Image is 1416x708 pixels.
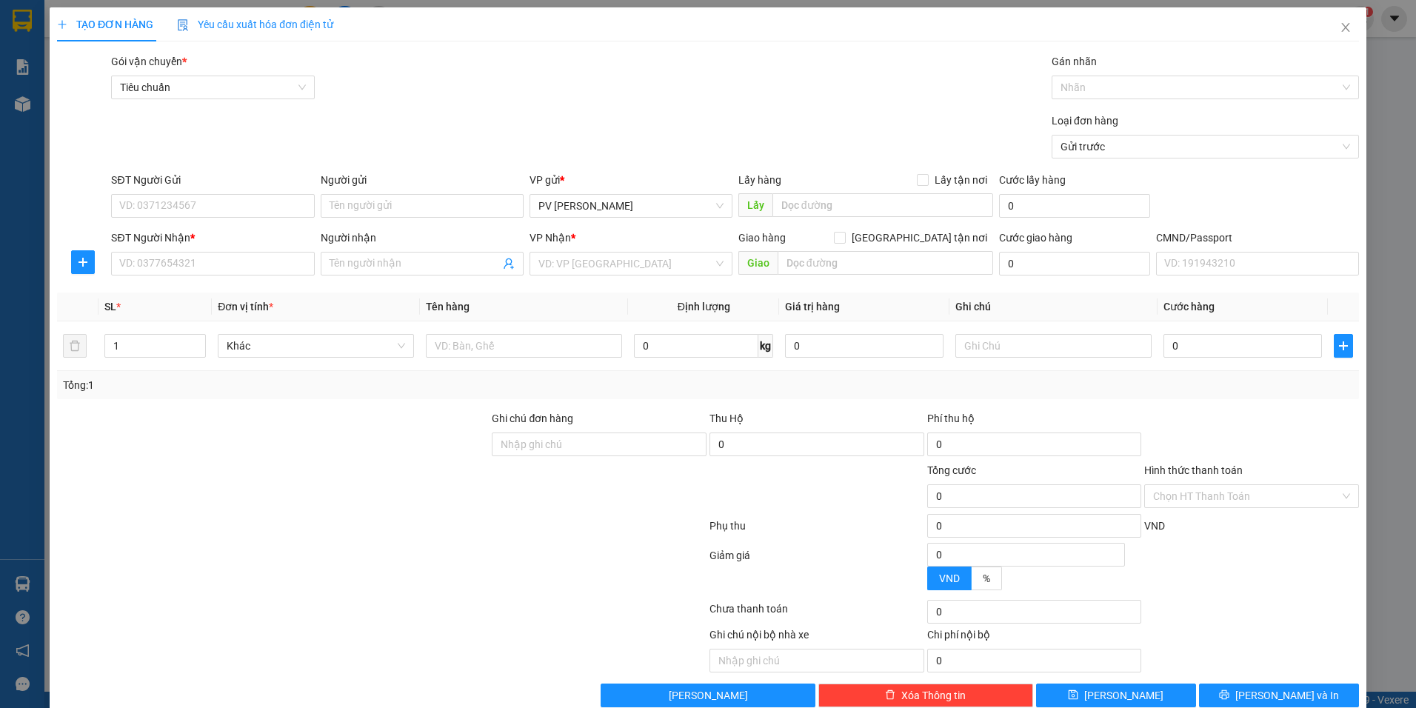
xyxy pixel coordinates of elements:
span: close [1340,21,1352,33]
label: Ghi chú đơn hàng [492,413,573,424]
span: Nơi nhận: [113,103,137,124]
span: Lấy hàng [738,174,781,186]
div: Tổng: 1 [63,377,547,393]
span: user-add [503,258,515,270]
button: [PERSON_NAME] [601,684,815,707]
button: delete [63,334,87,358]
img: logo [15,33,34,70]
span: Yêu cầu xuất hóa đơn điện tử [177,19,333,30]
span: Xóa Thông tin [901,687,966,704]
div: Giảm giá [708,547,926,597]
button: plus [1334,334,1353,358]
span: [PERSON_NAME] [1084,687,1163,704]
span: plus [57,19,67,30]
div: Phí thu hộ [927,410,1142,433]
input: Ghi Chú [955,334,1152,358]
button: plus [71,250,95,274]
input: Cước giao hàng [999,252,1150,275]
span: save [1068,689,1078,701]
span: TẠO ĐƠN HÀNG [57,19,153,30]
div: CMND/Passport [1156,230,1359,246]
div: Người gửi [320,172,523,188]
span: VND [939,572,960,584]
div: Chưa thanh toán [708,601,926,627]
span: Định lượng [678,301,730,313]
span: Đơn vị tính [218,301,273,313]
button: deleteXóa Thông tin [818,684,1033,707]
span: Lấy tận nơi [929,172,993,188]
span: Khác [227,335,405,357]
span: ND10250233 [148,56,209,67]
span: [PERSON_NAME] [669,687,748,704]
label: Cước lấy hàng [999,174,1066,186]
img: icon [177,19,189,31]
span: VP Nhận [530,232,571,244]
span: Gửi trước [1061,136,1350,158]
label: Hình thức thanh toán [1144,464,1243,476]
strong: CÔNG TY TNHH [GEOGRAPHIC_DATA] 214 QL13 - P.26 - Q.BÌNH THẠNH - TP HCM 1900888606 [39,24,120,79]
label: Gán nhãn [1052,56,1097,67]
span: Nơi gửi: [15,103,30,124]
div: SĐT Người Gửi [111,172,314,188]
span: Lấy [738,193,772,217]
span: PV [PERSON_NAME] [50,104,107,120]
input: Nhập ghi chú [709,649,924,672]
span: Giao [738,251,778,275]
input: VD: Bàn, Ghế [426,334,622,358]
span: plus [1335,340,1352,352]
div: Người nhận [320,230,523,246]
span: PV Nam Đong [538,195,724,217]
strong: BIÊN NHẬN GỬI HÀNG HOÁ [51,89,172,100]
th: Ghi chú [949,293,1158,321]
div: Phụ thu [708,518,926,544]
span: [GEOGRAPHIC_DATA] tận nơi [846,230,993,246]
div: Chi phí nội bộ [927,627,1142,649]
span: Tên hàng [426,301,470,313]
span: printer [1219,689,1229,701]
div: Ghi chú nội bộ nhà xe [709,627,924,649]
span: [PERSON_NAME] và In [1235,687,1339,704]
button: save[PERSON_NAME] [1036,684,1196,707]
span: 18:11:07 [DATE] [141,67,209,78]
label: Cước giao hàng [999,232,1072,244]
button: printer[PERSON_NAME] và In [1199,684,1359,707]
label: Loại đơn hàng [1052,115,1118,127]
input: 0 [785,334,944,358]
span: kg [758,334,773,358]
input: Cước lấy hàng [999,194,1150,218]
span: VND [1144,520,1165,532]
input: Dọc đường [772,193,994,217]
span: Tiêu chuẩn [120,76,305,98]
div: SĐT Người Nhận [111,230,314,246]
input: Ghi chú đơn hàng [492,433,707,456]
span: Cước hàng [1163,301,1215,313]
span: Giao hàng [738,232,786,244]
span: Tổng cước [927,464,976,476]
div: VP gửi [530,172,732,188]
span: % [983,572,990,584]
span: SL [104,301,116,313]
span: plus [72,256,94,268]
span: Thu Hộ [709,413,744,424]
button: Close [1325,7,1366,49]
span: Gói vận chuyển [111,56,187,67]
input: Dọc đường [778,251,994,275]
span: Giá trị hàng [785,301,840,313]
span: delete [885,689,895,701]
